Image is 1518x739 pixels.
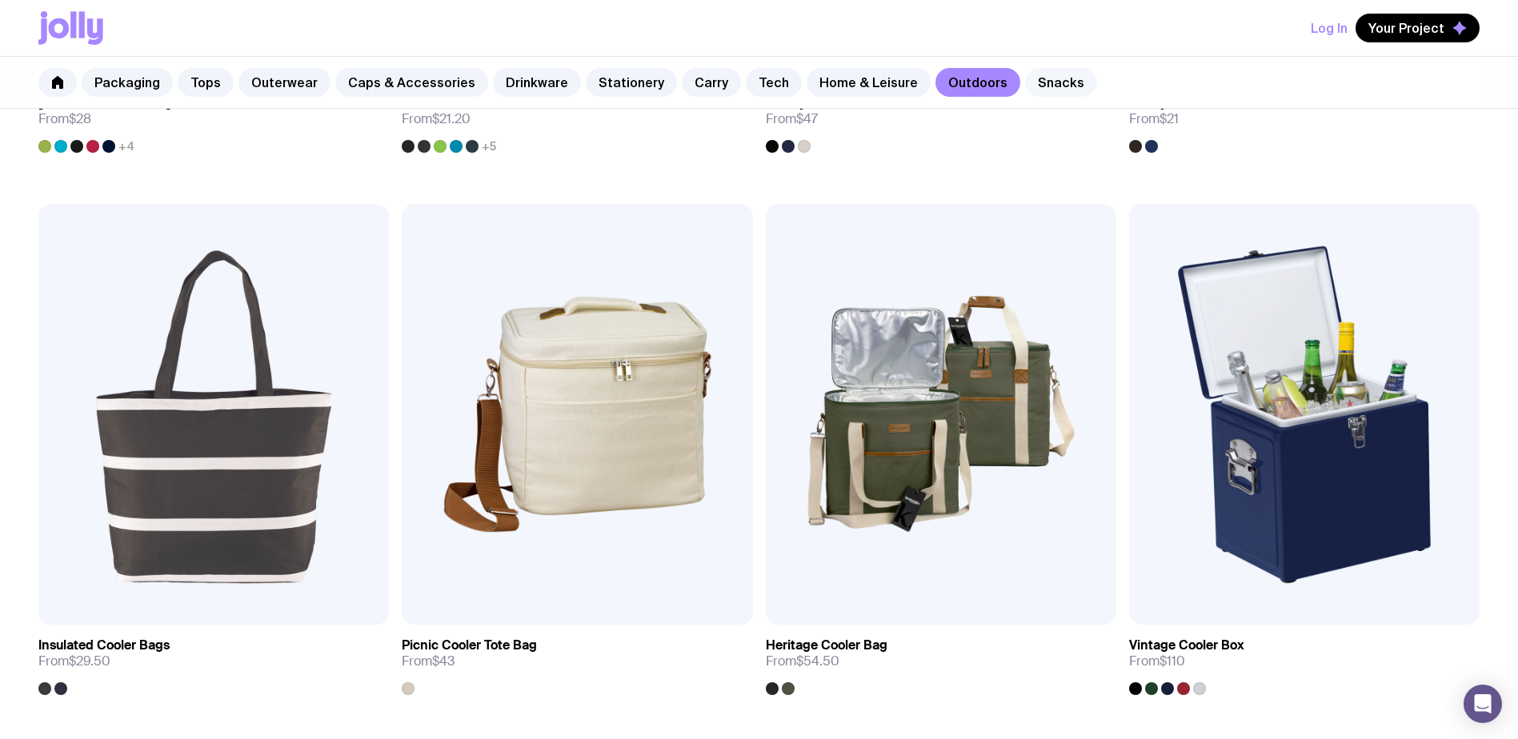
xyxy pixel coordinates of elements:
a: Snacks [1025,68,1097,97]
a: Packaging [82,68,173,97]
a: Heritage Cooler BagFrom$54.50 [766,625,1116,695]
a: Sunny Tote CoolerFrom$21 [1129,82,1480,153]
a: Outdoors [935,68,1020,97]
a: Stationery [586,68,677,97]
span: $21 [1160,110,1179,127]
h3: Heritage Cooler Bag [766,637,887,653]
span: $47 [796,110,818,127]
span: $21.20 [432,110,471,127]
span: From [766,111,818,127]
button: Your Project [1356,14,1480,42]
a: Insulated Cooler BagsFrom$29.50 [38,625,389,695]
a: Outerwear [238,68,330,97]
a: Horizon Picnic BlanketFrom$21.20+5 [402,82,752,153]
a: Tech [746,68,802,97]
a: Caps & Accessories [335,68,488,97]
h3: Vintage Cooler Box [1129,637,1244,653]
a: [GEOGRAPHIC_DATA] TowelFrom$28+4 [38,82,389,153]
span: $110 [1160,653,1185,669]
span: From [402,111,471,127]
span: From [766,653,839,669]
span: $29.50 [69,653,110,669]
span: +5 [482,140,496,153]
a: Home & Leisure [807,68,931,97]
span: From [38,653,110,669]
span: $28 [69,110,91,127]
h3: Picnic Cooler Tote Bag [402,637,537,653]
span: $54.50 [796,653,839,669]
span: From [38,111,91,127]
h3: Insulated Cooler Bags [38,637,170,653]
span: $43 [432,653,455,669]
button: Log In [1311,14,1348,42]
a: Carry [682,68,741,97]
span: From [402,653,455,669]
a: Vintage Cooler BoxFrom$110 [1129,625,1480,695]
a: Drinkware [493,68,581,97]
span: From [1129,653,1185,669]
span: +4 [118,140,134,153]
div: Open Intercom Messenger [1464,685,1502,723]
a: Picnic Cooler Tote BagFrom$43 [402,625,752,695]
a: Tops [178,68,234,97]
span: Your Project [1368,20,1444,36]
a: Luxury Picnic BlanketFrom$47 [766,82,1116,153]
span: From [1129,111,1179,127]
